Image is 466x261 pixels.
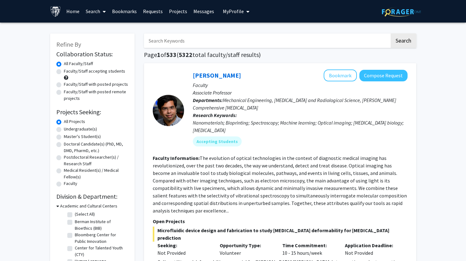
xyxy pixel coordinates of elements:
span: My Profile [223,8,244,14]
label: Medical Resident(s) / Medical Fellow(s) [64,167,128,180]
p: Opportunity Type: [220,242,273,249]
p: Faculty [193,81,407,89]
input: Search Keywords [144,33,390,48]
b: Departments: [193,97,223,103]
label: Postdoctoral Researcher(s) / Research Staff [64,154,128,167]
a: Requests [140,0,166,22]
p: Associate Professor [193,89,407,96]
p: Seeking: [157,242,211,249]
span: 533 [166,51,177,59]
label: Center for Talented Youth (CTY) [75,245,127,258]
label: (Select All) [75,211,95,217]
a: Messages [190,0,217,22]
label: Undergraduate(s) [64,126,97,132]
div: Volunteer [215,242,278,257]
h2: Collaboration Status: [56,50,128,58]
a: [PERSON_NAME] [193,71,241,79]
label: Doctoral Candidate(s) (PhD, MD, DMD, PharmD, etc.) [64,141,128,154]
label: Berman Institute of Bioethics (BIB) [75,218,127,232]
div: 10 - 15 hours/week [278,242,340,257]
label: Faculty/Staff accepting students [64,68,125,74]
span: Mechanical Engineering, [MEDICAL_DATA] and Radiological Science, [PERSON_NAME] Comprehensive [MED... [193,97,396,111]
a: Search [83,0,109,22]
label: All Projects [64,118,85,125]
p: Application Deadline: [345,242,398,249]
label: Faculty [64,180,77,187]
h2: Division & Department: [56,193,128,200]
label: All Faculty/Staff [64,60,93,67]
p: Time Commitment: [282,242,335,249]
a: Projects [166,0,190,22]
button: Add Ishan Barman to Bookmarks [324,69,357,81]
label: Faculty/Staff with posted projects [64,81,128,88]
img: ForagerOne Logo [382,7,421,17]
fg-read-more: The evolution of optical technologies in the context of diagnostic medical imaging has revolution... [153,155,407,214]
label: Master's Student(s) [64,133,101,140]
label: Bloomberg Center for Public Innovation [75,232,127,245]
p: Open Projects [153,217,407,225]
button: Compose Request to Ishan Barman [359,70,407,81]
div: Nanomaterials; Bioprinting; Spectroscopy; Machine learning; Optical imaging; [MEDICAL_DATA] biolo... [193,119,407,134]
div: Not Provided [340,242,403,257]
img: Johns Hopkins University Logo [50,6,61,17]
h1: Page of ( total faculty/staff results) [144,51,416,59]
span: Refine By [56,40,81,48]
iframe: Chat [5,233,27,256]
div: Not Provided [157,249,211,257]
a: Home [63,0,83,22]
span: 1 [157,51,161,59]
span: 5322 [179,51,192,59]
h3: Academic and Cultural Centers [60,203,117,209]
span: Microfluidic device design and fabrication to study [MEDICAL_DATA] deformability for [MEDICAL_DAT... [153,227,407,242]
label: Faculty/Staff with posted remote projects [64,89,128,102]
h2: Projects Seeking: [56,108,128,116]
b: Faculty Information: [153,155,200,161]
b: Research Keywords: [193,112,237,118]
mat-chip: Accepting Students [193,136,242,146]
button: Search [391,33,416,48]
a: Bookmarks [109,0,140,22]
